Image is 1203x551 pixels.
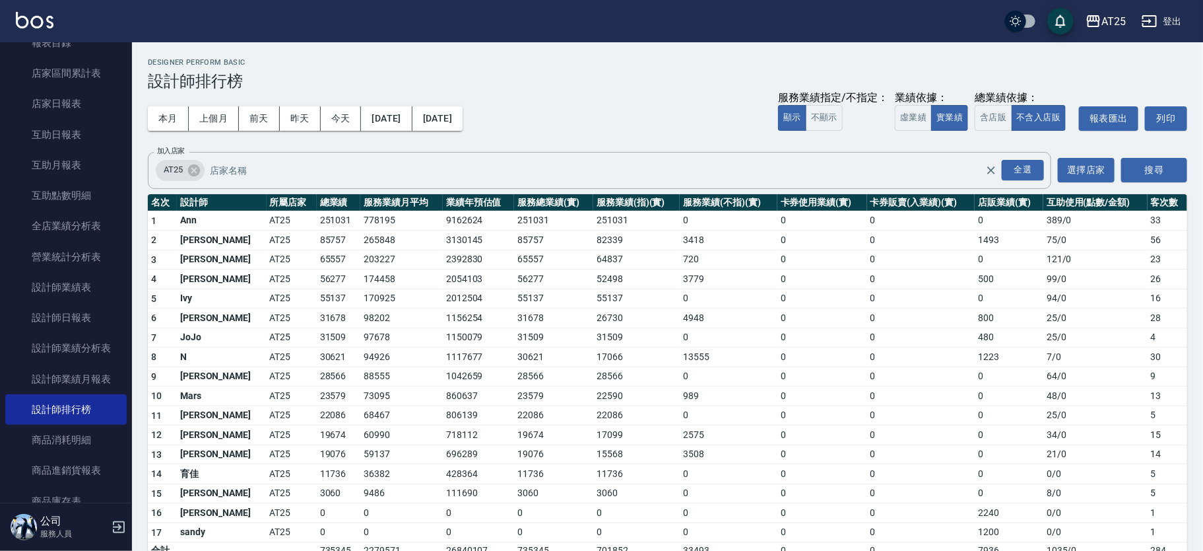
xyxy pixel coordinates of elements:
td: 64 / 0 [1043,367,1148,386]
span: 8 [151,351,156,362]
td: 31509 [593,328,680,348]
td: 0 [777,309,867,328]
td: 56277 [317,270,361,289]
td: 15 [1148,425,1187,445]
td: 59137 [360,445,443,464]
td: 0 [867,464,975,484]
th: 總業績 [317,194,361,211]
td: 3060 [514,484,593,503]
td: 0 [975,484,1043,503]
td: AT25 [267,503,317,523]
td: 55137 [317,289,361,309]
button: 登出 [1136,9,1187,34]
td: 13 [1148,386,1187,406]
td: 0 [777,328,867,348]
td: 0 [975,406,1043,425]
td: 2012504 [443,289,514,309]
td: 0 [867,250,975,270]
td: 0 [680,367,777,386]
td: 2240 [975,503,1043,523]
a: 互助點數明細 [5,180,127,211]
td: 65557 [514,250,593,270]
img: Person [11,514,37,540]
button: 報表匯出 [1079,106,1138,131]
td: 718112 [443,425,514,445]
td: 16 [1148,289,1187,309]
td: 0 [867,425,975,445]
td: 56 [1148,231,1187,250]
td: 28566 [317,367,361,386]
span: 14 [151,468,162,479]
td: 0 [867,309,975,328]
td: 0 [680,211,777,231]
a: 全店業績分析表 [5,211,127,241]
a: 設計師排行榜 [5,394,127,425]
td: 0 [514,503,593,523]
td: 0 [680,484,777,503]
td: [PERSON_NAME] [177,309,267,328]
button: save [1047,8,1074,34]
td: 88555 [360,367,443,386]
td: 0 [777,445,867,464]
td: 0 / 0 [1043,464,1148,484]
td: [PERSON_NAME] [177,367,267,386]
td: 0 [975,445,1043,464]
td: AT25 [267,270,317,289]
td: 23579 [317,386,361,406]
td: 0 [975,250,1043,270]
td: 28 [1148,309,1187,328]
td: 720 [680,250,777,270]
td: 26 [1148,270,1187,289]
td: [PERSON_NAME] [177,484,267,503]
td: 0 [867,289,975,309]
td: Ann [177,211,267,231]
td: 30621 [514,348,593,367]
td: AT25 [267,250,317,270]
td: 0 [360,523,443,542]
td: AT25 [267,231,317,250]
td: 265848 [360,231,443,250]
button: 虛業績 [895,105,932,131]
td: 14 [1148,445,1187,464]
td: [PERSON_NAME] [177,231,267,250]
td: 75 / 0 [1043,231,1148,250]
th: 卡券販賣(入業績)(實) [867,194,975,211]
td: 0 [360,503,443,523]
button: 搜尋 [1121,158,1187,182]
div: AT25 [1101,13,1126,30]
td: 0 [777,250,867,270]
a: 店家區間累計表 [5,58,127,89]
td: 0 [777,270,867,289]
td: 34 / 0 [1043,425,1148,445]
h3: 設計師排行榜 [148,72,1187,91]
td: 1223 [975,348,1043,367]
td: 28566 [514,367,593,386]
td: 31678 [317,309,361,328]
td: 0 [777,289,867,309]
td: 3130145 [443,231,514,250]
button: 實業績 [931,105,968,131]
td: 15568 [593,445,680,464]
td: 428364 [443,464,514,484]
td: 94926 [360,348,443,367]
button: 上個月 [189,106,239,131]
td: AT25 [267,425,317,445]
td: 3508 [680,445,777,464]
td: 0 [777,503,867,523]
td: 0 [777,231,867,250]
td: Ivy [177,289,267,309]
td: [PERSON_NAME] [177,425,267,445]
td: 251031 [514,211,593,231]
td: AT25 [267,367,317,386]
td: 0 [777,211,867,231]
td: 22086 [514,406,593,425]
td: 0 [514,523,593,542]
td: 1 [1148,503,1187,523]
td: Mars [177,386,267,406]
button: 選擇店家 [1058,158,1115,182]
h5: 公司 [40,515,108,528]
th: 服務業績(指)(實) [593,194,680,211]
span: 5 [151,293,156,304]
span: 13 [151,449,162,460]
